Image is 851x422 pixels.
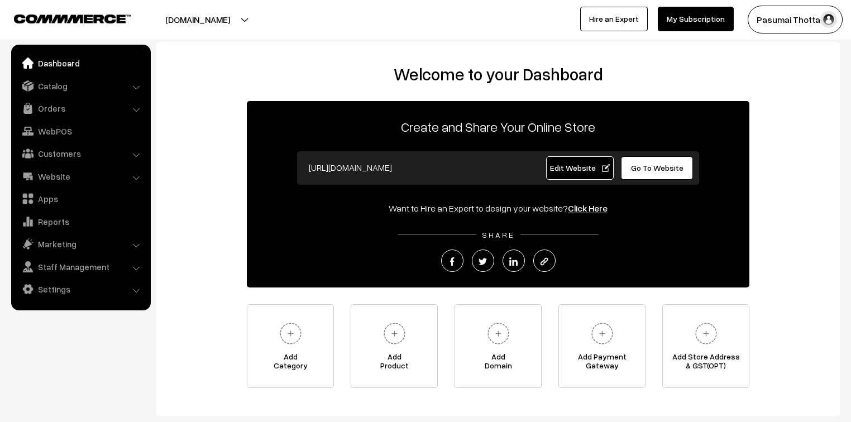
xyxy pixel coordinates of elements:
a: Click Here [568,203,608,214]
a: Reports [14,212,147,232]
a: Website [14,166,147,186]
button: Pasumai Thotta… [748,6,843,33]
span: Add Payment Gateway [559,352,645,375]
img: user [820,11,837,28]
a: Customers [14,143,147,164]
a: WebPOS [14,121,147,141]
a: Go To Website [621,156,693,180]
div: Want to Hire an Expert to design your website? [247,202,749,215]
h2: Welcome to your Dashboard [168,64,829,84]
a: Edit Website [546,156,614,180]
img: COMMMERCE [14,15,131,23]
img: plus.svg [483,318,514,349]
a: Marketing [14,234,147,254]
img: plus.svg [379,318,410,349]
span: Add Product [351,352,437,375]
button: [DOMAIN_NAME] [126,6,269,33]
span: Go To Website [631,163,683,172]
a: AddDomain [455,304,542,388]
img: plus.svg [275,318,306,349]
a: My Subscription [658,7,734,31]
a: AddProduct [351,304,438,388]
span: SHARE [476,230,520,239]
span: Edit Website [550,163,610,172]
img: plus.svg [587,318,618,349]
span: Add Domain [455,352,541,375]
a: Apps [14,189,147,209]
a: Orders [14,98,147,118]
img: plus.svg [691,318,721,349]
a: AddCategory [247,304,334,388]
span: Add Store Address & GST(OPT) [663,352,749,375]
a: Catalog [14,76,147,96]
a: Dashboard [14,53,147,73]
a: Hire an Expert [580,7,648,31]
p: Create and Share Your Online Store [247,117,749,137]
a: Settings [14,279,147,299]
a: Add Store Address& GST(OPT) [662,304,749,388]
span: Add Category [247,352,333,375]
a: COMMMERCE [14,11,112,25]
a: Staff Management [14,257,147,277]
a: Add PaymentGateway [558,304,646,388]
